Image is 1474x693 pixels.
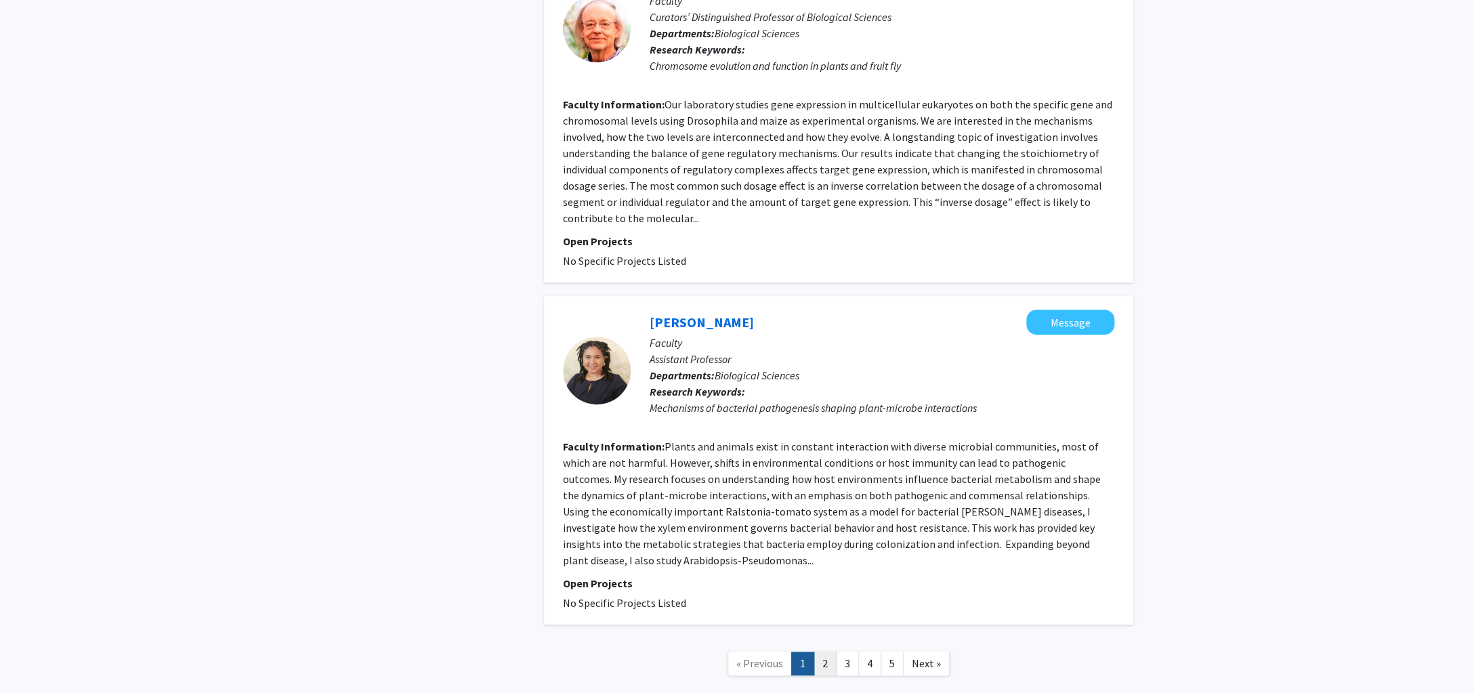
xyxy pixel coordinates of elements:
[650,385,745,398] b: Research Keywords:
[814,652,837,675] a: 2
[650,351,1114,367] p: Assistant Professor
[736,656,783,670] span: « Previous
[563,233,1114,249] p: Open Projects
[903,652,950,675] a: Next
[650,58,1114,74] div: Chromosome evolution and function in plants and fruit fly
[1026,310,1114,335] button: Message Corri Hamilton
[858,652,881,675] a: 4
[650,43,745,56] b: Research Keywords:
[650,335,1114,351] p: Faculty
[650,314,754,331] a: [PERSON_NAME]
[563,254,686,268] span: No Specific Projects Listed
[563,596,686,610] span: No Specific Projects Listed
[563,440,1101,567] fg-read-more: Plants and animals exist in constant interaction with diverse microbial communities, most of whic...
[563,440,665,453] b: Faculty Information:
[563,98,1112,225] fg-read-more: Our laboratory studies gene expression in multicellular eukaryotes on both the specific gene and ...
[912,656,941,670] span: Next »
[715,369,799,382] span: Biological Sciences
[791,652,814,675] a: 1
[728,652,792,675] a: Previous Page
[650,400,1114,416] div: Mechanisms of bacterial pathogenesis shaping plant-microbe interactions
[544,638,1133,693] nav: Page navigation
[10,632,58,683] iframe: Chat
[650,369,715,382] b: Departments:
[836,652,859,675] a: 3
[563,575,1114,591] p: Open Projects
[650,9,1114,25] p: Curators’ Distinguished Professor of Biological Sciences
[650,26,715,40] b: Departments:
[881,652,904,675] a: 5
[715,26,799,40] span: Biological Sciences
[563,98,665,111] b: Faculty Information:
